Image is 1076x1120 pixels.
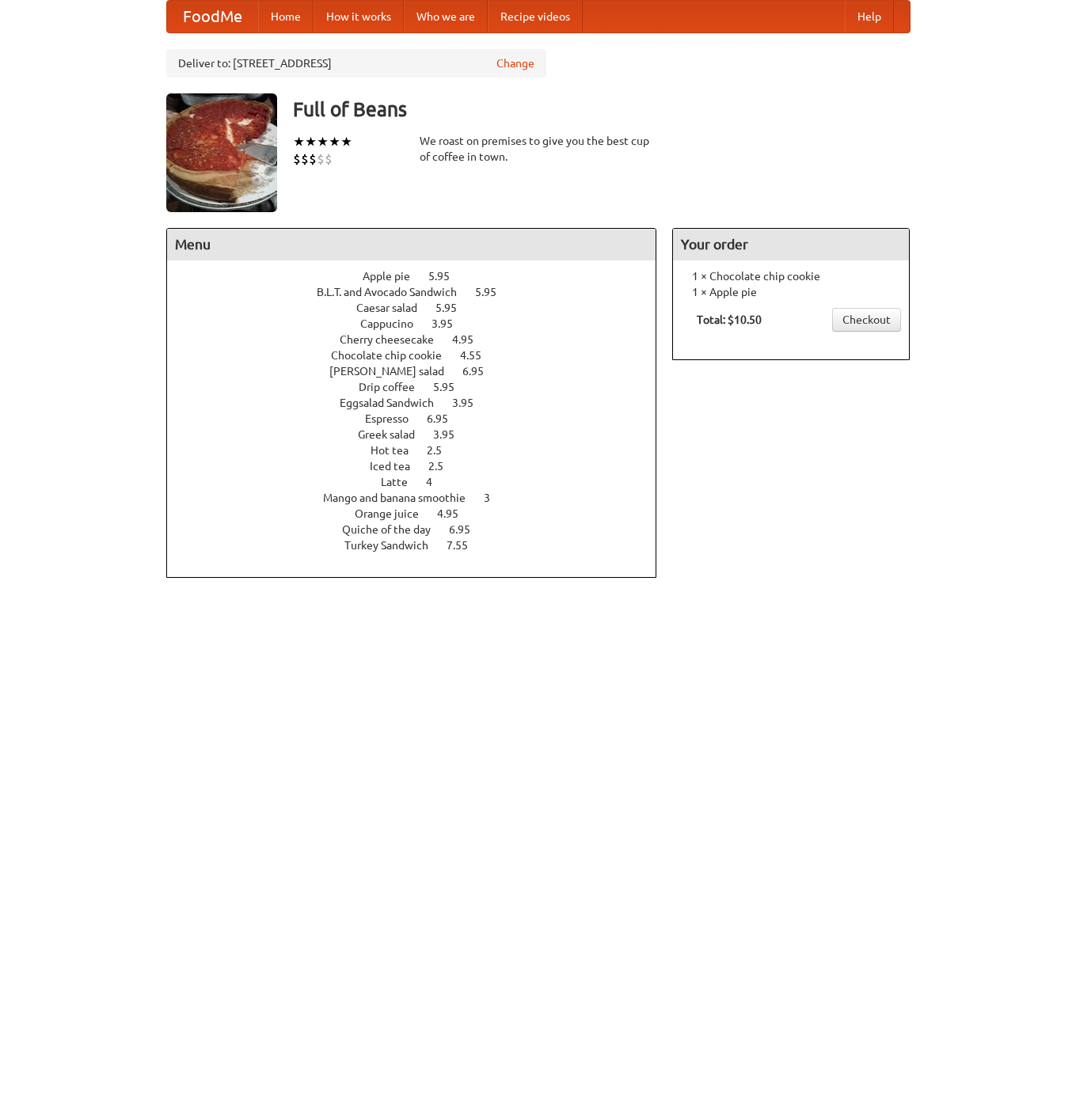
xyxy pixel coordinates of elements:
[344,539,444,552] span: Turkey Sandwich
[317,286,473,298] span: B.L.T. and Avocado Sandwich
[360,317,482,330] a: Cappucino 3.95
[433,428,470,441] span: 3.95
[496,55,534,71] a: Change
[433,381,470,393] span: 5.95
[488,1,583,32] a: Recipe videos
[331,349,458,362] span: Chocolate chip cookie
[358,428,484,441] a: Greek salad 3.95
[427,444,458,457] span: 2.5
[314,1,404,32] a: How it works
[323,492,481,504] span: Mango and banana smoothie
[360,317,429,330] span: Cappucino
[475,286,512,298] span: 5.95
[258,1,314,32] a: Home
[293,93,911,125] h3: Full of Beans
[363,270,426,283] span: Apple pie
[356,302,486,314] a: Caesar salad 5.95
[437,507,474,520] span: 4.95
[452,397,489,409] span: 3.95
[293,133,305,150] li: ★
[329,133,340,150] li: ★
[317,150,325,168] li: $
[167,1,258,32] a: FoodMe
[167,229,656,260] h4: Menu
[462,365,500,378] span: 6.95
[356,302,433,314] span: Caesar salad
[381,476,462,488] a: Latte 4
[832,308,901,332] a: Checkout
[432,317,469,330] span: 3.95
[358,428,431,441] span: Greek salad
[305,133,317,150] li: ★
[428,460,459,473] span: 2.5
[342,523,500,536] a: Quiche of the day 6.95
[309,150,317,168] li: $
[340,333,503,346] a: Cherry cheesecake 4.95
[166,49,546,78] div: Deliver to: [STREET_ADDRESS]
[370,460,426,473] span: Iced tea
[340,333,450,346] span: Cherry cheesecake
[404,1,488,32] a: Who we are
[317,286,526,298] a: B.L.T. and Avocado Sandwich 5.95
[681,284,901,300] li: 1 × Apple pie
[355,507,435,520] span: Orange juice
[449,523,486,536] span: 6.95
[681,268,901,284] li: 1 × Chocolate chip cookie
[447,539,484,552] span: 7.55
[428,270,466,283] span: 5.95
[301,150,309,168] li: $
[435,302,473,314] span: 5.95
[673,229,909,260] h4: Your order
[697,313,762,326] b: Total: $10.50
[363,270,479,283] a: Apple pie 5.95
[355,507,488,520] a: Orange juice 4.95
[344,539,497,552] a: Turkey Sandwich 7.55
[426,476,448,488] span: 4
[460,349,497,362] span: 4.55
[484,492,506,504] span: 3
[365,412,477,425] a: Espresso 6.95
[331,349,511,362] a: Chocolate chip cookie 4.55
[317,133,329,150] li: ★
[370,460,473,473] a: Iced tea 2.5
[845,1,894,32] a: Help
[371,444,424,457] span: Hot tea
[365,412,424,425] span: Espresso
[420,133,657,165] div: We roast on premises to give you the best cup of coffee in town.
[293,150,301,168] li: $
[329,365,460,378] span: [PERSON_NAME] salad
[342,523,447,536] span: Quiche of the day
[371,444,471,457] a: Hot tea 2.5
[359,381,484,393] a: Drip coffee 5.95
[166,93,277,212] img: angular.jpg
[323,492,519,504] a: Mango and banana smoothie 3
[359,381,431,393] span: Drip coffee
[427,412,464,425] span: 6.95
[329,365,513,378] a: [PERSON_NAME] salad 6.95
[340,133,352,150] li: ★
[340,397,450,409] span: Eggsalad Sandwich
[340,397,503,409] a: Eggsalad Sandwich 3.95
[381,476,424,488] span: Latte
[452,333,489,346] span: 4.95
[325,150,333,168] li: $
